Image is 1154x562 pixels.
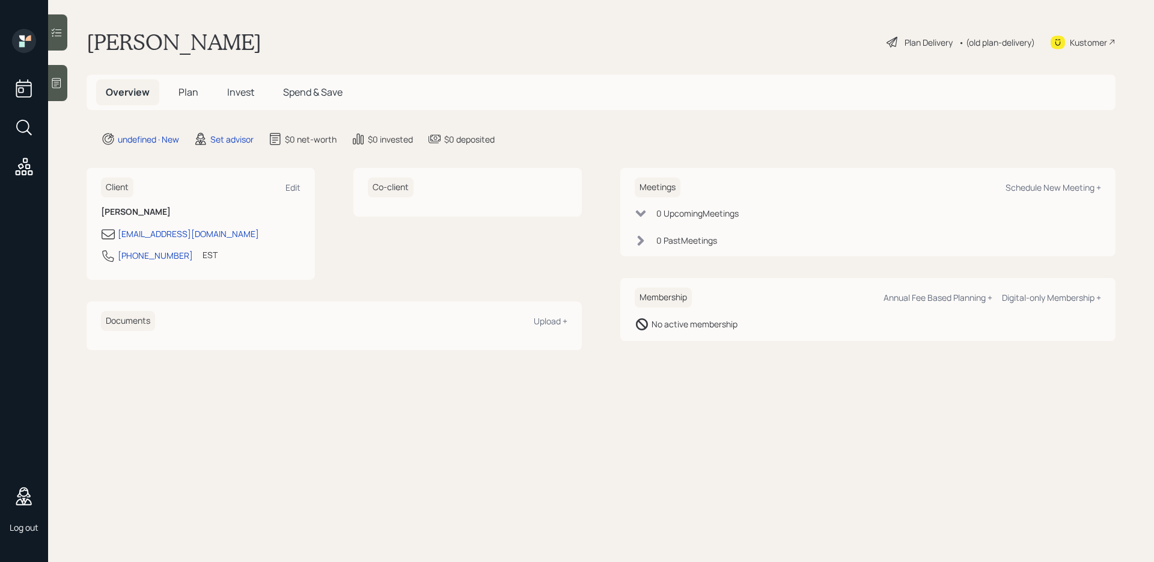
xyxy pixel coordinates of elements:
[227,85,254,99] span: Invest
[635,178,680,197] h6: Meetings
[534,315,567,327] div: Upload +
[179,85,198,99] span: Plan
[87,29,261,55] h1: [PERSON_NAME]
[656,207,739,220] div: 0 Upcoming Meeting s
[203,249,218,261] div: EST
[905,36,953,49] div: Plan Delivery
[285,182,301,193] div: Edit
[1006,182,1101,193] div: Schedule New Meeting +
[285,133,337,146] div: $0 net-worth
[444,133,495,146] div: $0 deposited
[283,85,343,99] span: Spend & Save
[656,234,717,247] div: 0 Past Meeting s
[635,288,692,307] h6: Membership
[210,133,254,146] div: Set advisor
[959,36,1035,49] div: • (old plan-delivery)
[106,85,150,99] span: Overview
[101,207,301,217] h6: [PERSON_NAME]
[118,133,179,146] div: undefined · New
[368,178,414,197] h6: Co-client
[118,249,193,262] div: [PHONE_NUMBER]
[1002,292,1101,303] div: Digital-only Membership +
[10,522,38,533] div: Log out
[1070,36,1107,49] div: Kustomer
[652,318,737,330] div: No active membership
[101,311,155,331] h6: Documents
[368,133,413,146] div: $0 invested
[118,227,259,240] div: [EMAIL_ADDRESS][DOMAIN_NAME]
[884,292,992,303] div: Annual Fee Based Planning +
[101,178,133,197] h6: Client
